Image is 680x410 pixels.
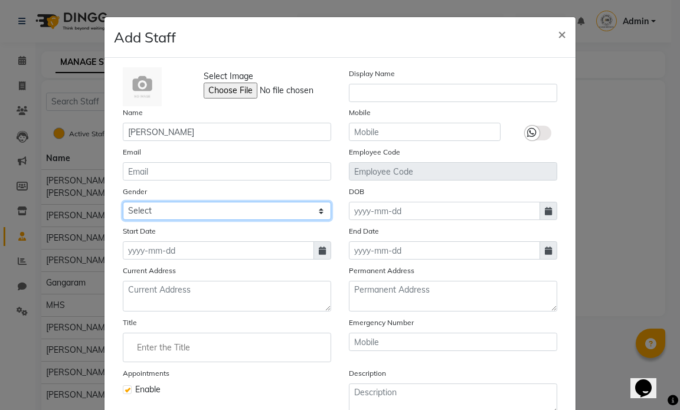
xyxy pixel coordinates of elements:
[349,107,371,118] label: Mobile
[349,186,364,197] label: DOB
[204,83,364,99] input: Select Image
[630,363,668,398] iframe: chat widget
[558,25,566,42] span: ×
[548,17,576,50] button: Close
[349,368,386,379] label: Description
[123,147,141,158] label: Email
[123,265,176,276] label: Current Address
[123,226,156,237] label: Start Date
[128,336,326,359] input: Enter the Title
[349,333,557,351] input: Mobile
[123,67,162,106] img: Cinque Terre
[123,368,169,379] label: Appointments
[349,68,395,79] label: Display Name
[349,241,540,260] input: yyyy-mm-dd
[123,107,143,118] label: Name
[135,383,161,396] span: Enable
[204,70,253,83] span: Select Image
[123,123,331,141] input: Name
[123,162,331,181] input: Email
[349,317,414,328] label: Emergency Number
[123,317,137,328] label: Title
[349,123,501,141] input: Mobile
[349,147,400,158] label: Employee Code
[349,226,379,237] label: End Date
[114,27,176,48] h4: Add Staff
[123,186,147,197] label: Gender
[349,202,540,220] input: yyyy-mm-dd
[123,241,314,260] input: yyyy-mm-dd
[349,162,557,181] input: Employee Code
[349,265,414,276] label: Permanent Address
